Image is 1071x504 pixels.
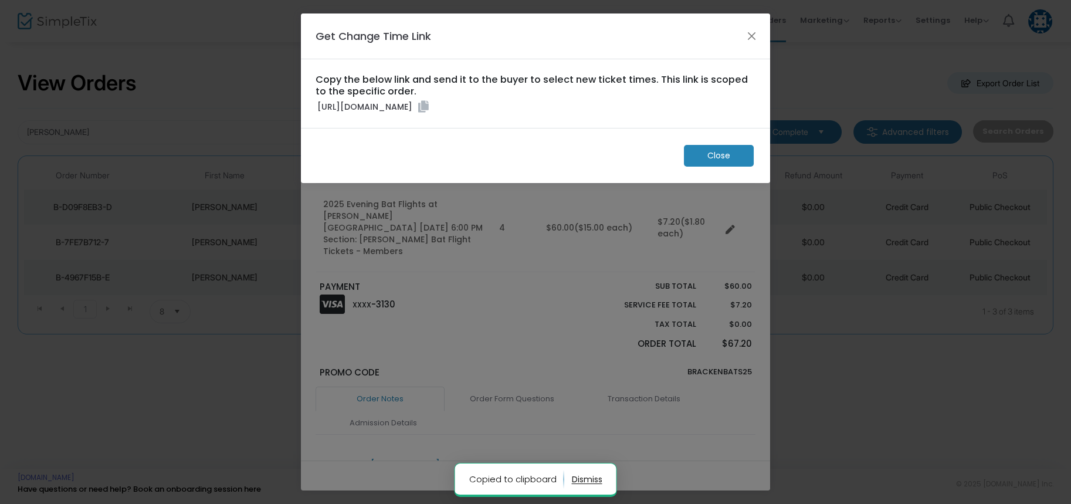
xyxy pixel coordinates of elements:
label: [URL][DOMAIN_NAME] [317,101,439,113]
p: Copied to clipboard [469,470,564,489]
span: Close [707,150,730,162]
h5: Copy the below link and send it to the buyer to select new ticket times. This link is scoped to t... [316,74,755,97]
button: Close [744,28,760,43]
h4: Get Change Time Link [316,28,431,44]
button: dismiss [572,470,602,489]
